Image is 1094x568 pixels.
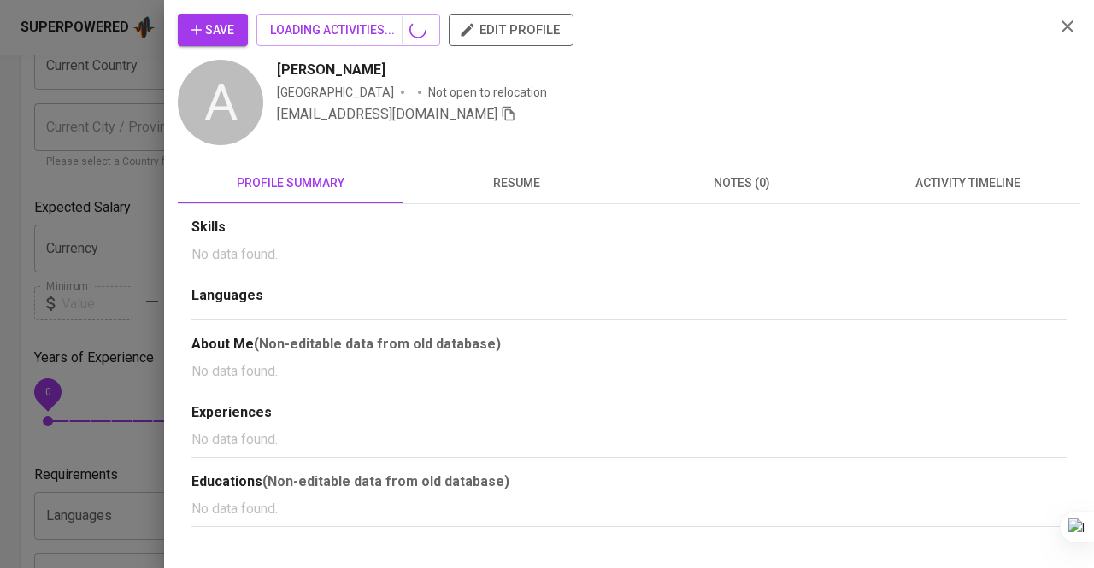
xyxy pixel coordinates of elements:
p: No data found. [191,244,1067,265]
span: Save [191,20,234,41]
span: [EMAIL_ADDRESS][DOMAIN_NAME] [277,106,497,122]
button: LOADING ACTIVITIES... [256,14,440,46]
span: notes (0) [639,173,844,194]
button: edit profile [449,14,573,46]
p: Not open to relocation [428,84,547,101]
div: [GEOGRAPHIC_DATA] [277,84,394,101]
div: Languages [191,286,1067,306]
div: A [178,60,263,145]
span: [PERSON_NAME] [277,60,385,80]
span: LOADING ACTIVITIES... [270,20,426,41]
button: Save [178,14,248,46]
div: Skills [191,218,1067,237]
p: No data found. [191,361,1067,382]
div: About Me [191,334,1067,354]
span: edit profile [462,19,560,41]
p: No data found. [191,430,1067,450]
div: Educations [191,471,1067,492]
a: edit profile [449,22,573,36]
div: Experiences [191,403,1067,423]
span: resume [414,173,619,194]
b: (Non-editable data from old database) [262,473,509,489]
span: profile summary [188,173,393,194]
p: No data found. [191,499,1067,519]
span: activity timeline [865,173,1070,194]
b: (Non-editable data from old database) [254,336,501,352]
